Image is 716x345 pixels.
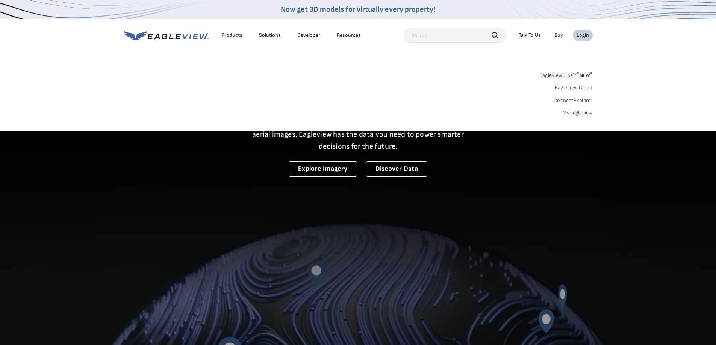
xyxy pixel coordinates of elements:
[539,70,593,78] a: Eagleview One™*NEW*
[243,116,473,152] p: A new era starts here. Built on more than 3.5 billion high-resolution aerial images, Eagleview ha...
[554,32,563,39] a: Buy
[297,32,320,39] a: Developer
[366,161,427,177] a: Discover Data
[289,161,357,177] a: Explore Imagery
[221,32,242,39] div: Products
[281,5,435,14] a: Now get 3D models for virtually every property!
[555,84,593,91] a: Eagleview Cloud
[554,97,593,104] a: ConnectExplorer
[259,32,281,39] div: Solutions
[404,28,506,43] input: Search
[519,32,541,39] div: Talk To Us
[577,32,589,39] div: Login
[577,72,592,78] span: NEW
[337,32,361,39] div: Resources
[563,110,593,116] a: MyEagleview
